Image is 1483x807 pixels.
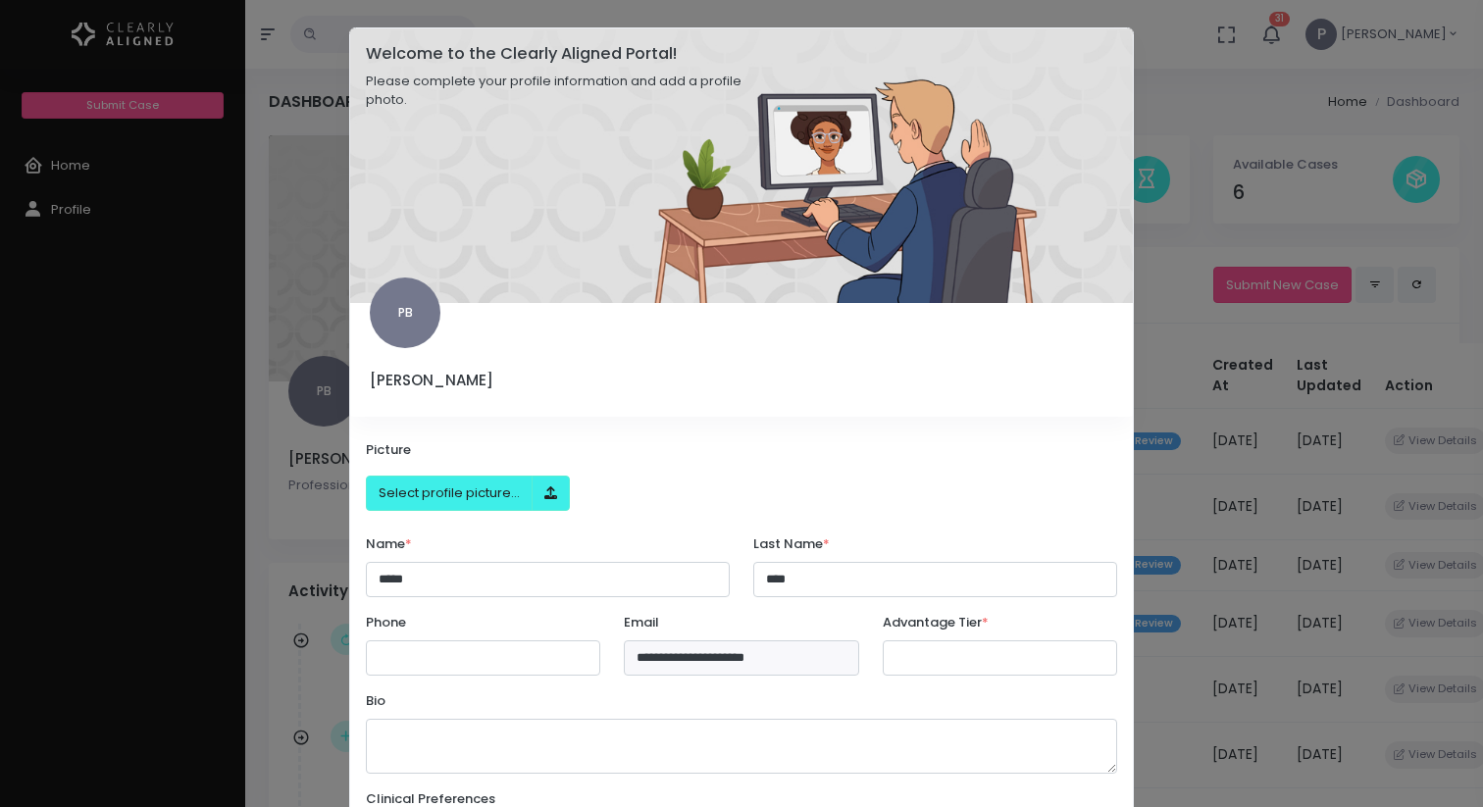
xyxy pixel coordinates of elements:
[624,613,659,632] label: Email
[370,277,440,348] span: PB
[366,476,533,512] button: File
[366,691,385,711] label: Bio
[366,44,768,64] h5: Welcome to the Clearly Aligned Portal!
[366,440,411,460] label: Picture
[370,372,602,389] h5: [PERSON_NAME]
[366,613,406,632] label: Phone
[883,613,989,632] label: Advantage Tier
[366,476,570,512] div: File
[532,476,570,512] button: File
[366,534,412,554] label: Name
[366,72,768,110] p: Please complete your profile information and add a profile photo.
[753,534,830,554] label: Last Name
